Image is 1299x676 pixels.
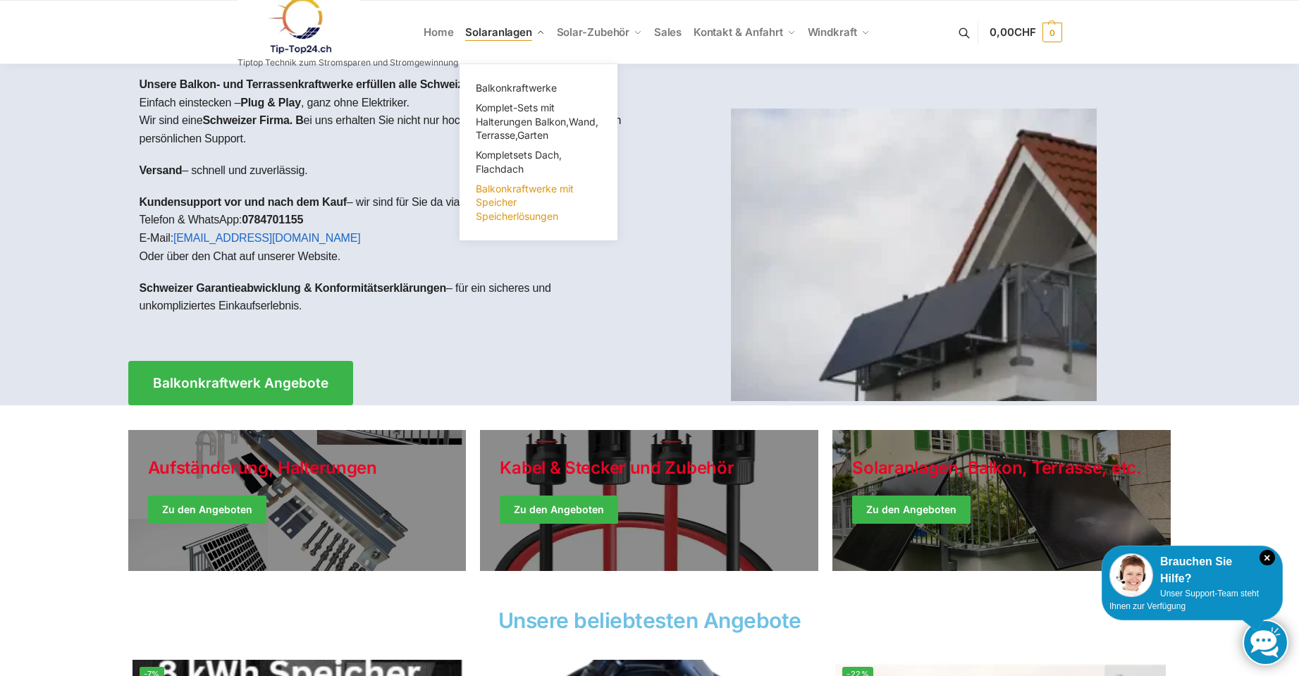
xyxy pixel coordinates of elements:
span: Balkonkraftwerke [476,82,557,94]
p: Wir sind eine ei uns erhalten Sie nicht nur hochwertige Produkte, sondern auch persönlichen Support. [140,111,639,147]
strong: Versand [140,164,183,176]
i: Schließen [1260,550,1275,565]
strong: 0784701155 [242,214,303,226]
div: Brauchen Sie Hilfe? [1109,553,1275,587]
span: Solar-Zubehör [557,25,630,39]
span: Balkonkraftwerke mit Speicher Speicherlösungen [476,183,574,222]
strong: Unsere Balkon- und Terrassenkraftwerke erfüllen alle Schweizer Vorschriften. [140,78,544,90]
a: 0,00CHF 0 [990,11,1061,54]
a: Windkraft [801,1,875,64]
div: Einfach einstecken – , ganz ohne Elektriker. [128,64,650,340]
a: Balkonkraftwerke [468,78,609,98]
span: 0 [1042,23,1062,42]
span: CHF [1014,25,1036,39]
strong: Plug & Play [240,97,301,109]
strong: Schweizer Firma. B [202,114,303,126]
span: Sales [654,25,682,39]
p: – schnell und zuverlässig. [140,161,639,180]
a: Winter Jackets [832,430,1171,571]
a: Sales [648,1,687,64]
a: Balkonkraftwerke mit Speicher Speicherlösungen [468,179,609,226]
span: Kompletsets Dach, Flachdach [476,149,562,175]
a: Balkonkraftwerk Angebote [128,361,353,405]
span: Windkraft [808,25,857,39]
a: Kontakt & Anfahrt [687,1,801,64]
a: Kompletsets Dach, Flachdach [468,145,609,179]
span: Solaranlagen [465,25,532,39]
a: Komplet-Sets mit Halterungen Balkon,Wand, Terrasse,Garten [468,98,609,145]
h2: Unsere beliebtesten Angebote [128,610,1171,631]
a: [EMAIL_ADDRESS][DOMAIN_NAME] [173,232,361,244]
a: Solaranlagen [460,1,550,64]
strong: Schweizer Garantieabwicklung & Konformitätserklärungen [140,282,447,294]
a: Holiday Style [128,430,467,571]
strong: Kundensupport vor und nach dem Kauf [140,196,347,208]
span: Komplet-Sets mit Halterungen Balkon,Wand, Terrasse,Garten [476,102,598,141]
span: Kontakt & Anfahrt [694,25,783,39]
a: Solar-Zubehör [550,1,648,64]
span: 0,00 [990,25,1035,39]
p: – wir sind für Sie da via: Telefon & WhatsApp: E-Mail: Oder über den Chat auf unserer Website. [140,193,639,265]
a: Holiday Style [480,430,818,571]
span: Unser Support-Team steht Ihnen zur Verfügung [1109,589,1259,611]
p: – für ein sicheres und unkompliziertes Einkaufserlebnis. [140,279,639,315]
p: Tiptop Technik zum Stromsparen und Stromgewinnung [238,59,458,67]
img: Home 1 [731,109,1097,401]
img: Customer service [1109,553,1153,597]
span: Balkonkraftwerk Angebote [153,376,328,390]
